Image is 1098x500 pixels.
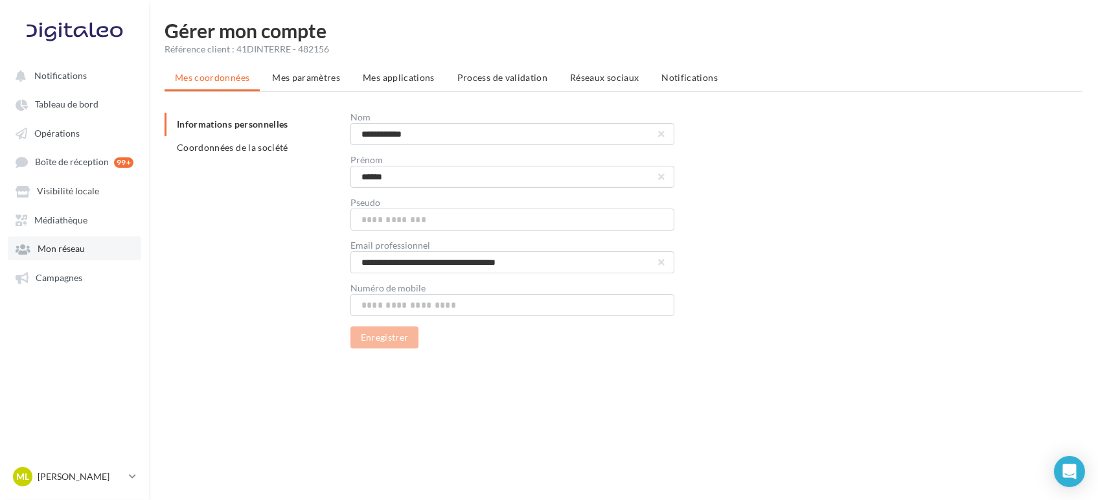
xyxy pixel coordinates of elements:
[350,326,419,348] button: Enregistrer
[165,21,1082,40] h1: Gérer mon compte
[350,113,674,122] div: Nom
[1054,456,1085,487] div: Open Intercom Messenger
[363,72,435,83] span: Mes applications
[8,150,141,174] a: Boîte de réception 99+
[8,266,141,289] a: Campagnes
[36,272,82,283] span: Campagnes
[38,470,124,483] p: [PERSON_NAME]
[34,128,80,139] span: Opérations
[8,92,141,115] a: Tableau de bord
[34,70,87,81] span: Notifications
[570,72,639,83] span: Réseaux sociaux
[350,155,674,165] div: Prénom
[8,236,141,260] a: Mon réseau
[16,470,29,483] span: ML
[114,157,133,168] div: 99+
[35,157,109,168] span: Boîte de réception
[350,241,674,250] div: Email professionnel
[37,186,99,197] span: Visibilité locale
[8,208,141,231] a: Médiathèque
[8,179,141,202] a: Visibilité locale
[8,121,141,144] a: Opérations
[165,43,1082,56] div: Référence client : 41DINTERRE - 482156
[10,464,139,489] a: ML [PERSON_NAME]
[457,72,547,83] span: Process de validation
[177,142,288,153] span: Coordonnées de la société
[350,284,674,293] div: Numéro de mobile
[350,198,674,207] div: Pseudo
[38,244,85,255] span: Mon réseau
[8,63,136,87] button: Notifications
[661,72,718,83] span: Notifications
[35,99,98,110] span: Tableau de bord
[272,72,340,83] span: Mes paramètres
[34,214,87,225] span: Médiathèque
